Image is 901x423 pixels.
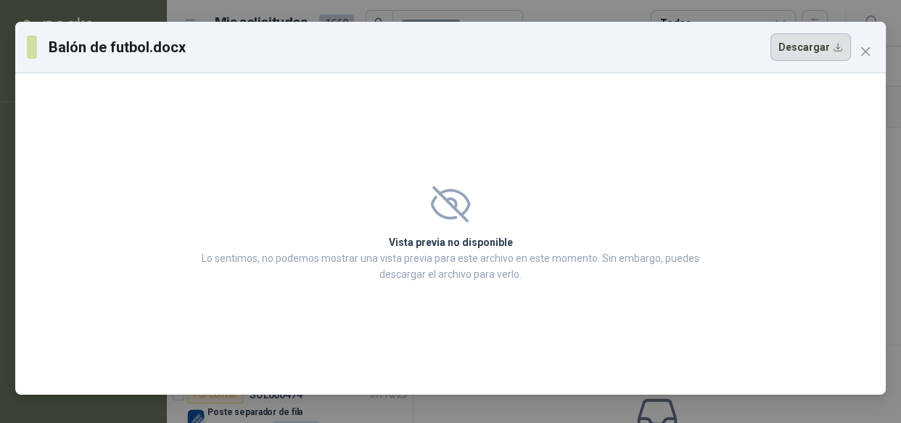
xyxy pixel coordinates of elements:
[854,40,877,63] button: Close
[49,36,187,58] h3: Balón de futbol.docx
[860,46,871,57] span: close
[197,250,704,282] p: Lo sentimos, no podemos mostrar una vista previa para este archivo en este momento. Sin embargo, ...
[197,234,704,250] h2: Vista previa no disponible
[770,33,851,61] button: Descargar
